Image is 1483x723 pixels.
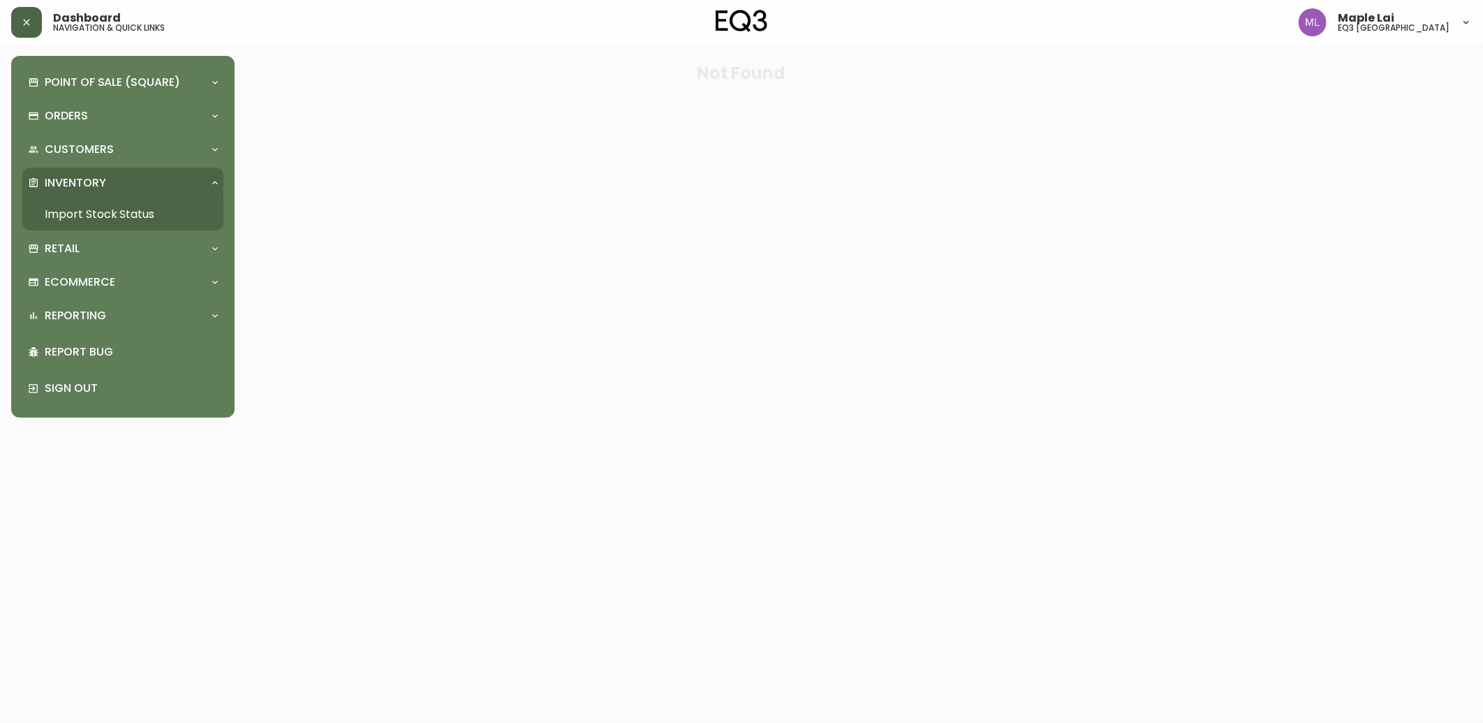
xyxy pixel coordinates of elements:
img: logo [716,10,767,32]
p: Orders [45,108,88,124]
p: Inventory [45,175,106,191]
div: Customers [22,134,223,165]
h5: eq3 [GEOGRAPHIC_DATA] [1338,24,1449,32]
h5: navigation & quick links [53,24,165,32]
p: Reporting [45,308,106,323]
div: Point of Sale (Square) [22,67,223,98]
div: Report Bug [22,334,223,370]
a: Import Stock Status [22,198,223,231]
p: Sign Out [45,381,218,396]
div: Orders [22,101,223,131]
p: Customers [45,142,114,157]
p: Ecommerce [45,275,115,290]
p: Report Bug [45,344,218,360]
div: Reporting [22,300,223,331]
div: Retail [22,233,223,264]
span: Maple Lai [1338,13,1394,24]
div: Inventory [22,168,223,198]
p: Point of Sale (Square) [45,75,180,90]
img: 61e28cffcf8cc9f4e300d877dd684943 [1299,8,1327,36]
div: Sign Out [22,370,223,407]
div: Ecommerce [22,267,223,298]
span: Dashboard [53,13,121,24]
p: Retail [45,241,80,256]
